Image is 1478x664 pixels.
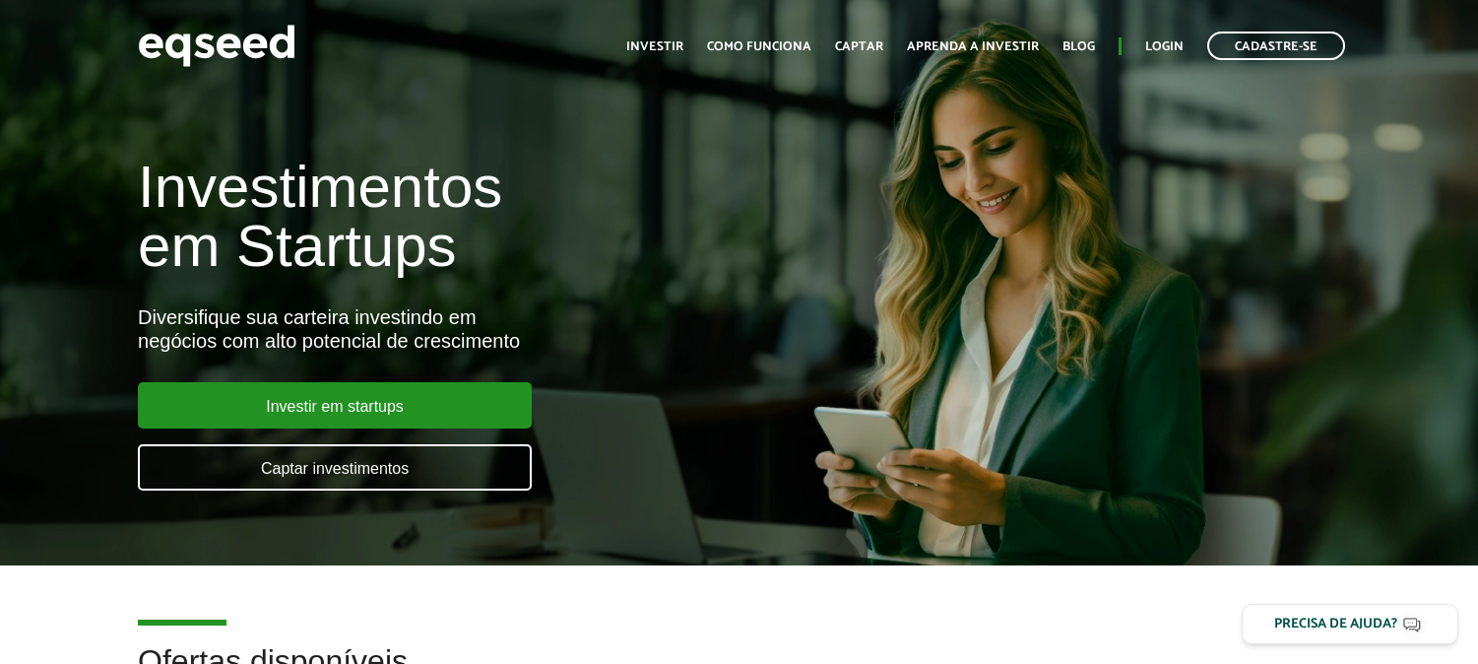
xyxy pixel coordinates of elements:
a: Investir em startups [138,382,532,429]
a: Captar [835,40,883,53]
div: Diversifique sua carteira investindo em negócios com alto potencial de crescimento [138,305,848,353]
img: EqSeed [138,20,295,72]
a: Login [1145,40,1184,53]
a: Blog [1062,40,1095,53]
a: Investir [626,40,683,53]
a: Aprenda a investir [907,40,1039,53]
a: Cadastre-se [1207,32,1345,60]
a: Captar investimentos [138,444,532,491]
a: Como funciona [707,40,811,53]
h1: Investimentos em Startups [138,158,848,276]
